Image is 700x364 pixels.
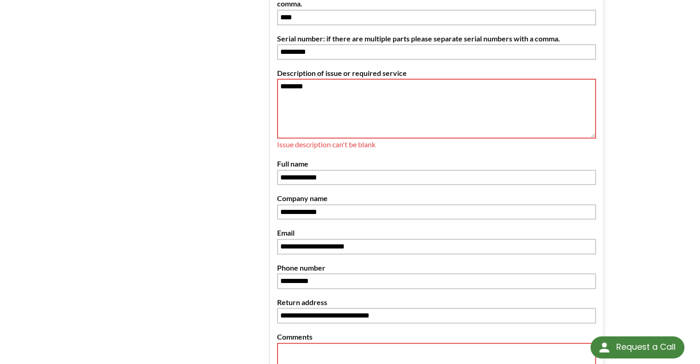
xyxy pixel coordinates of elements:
label: Serial number: if there are multiple parts please separate serial numbers with a comma. [277,33,596,45]
img: round button [597,340,612,355]
div: Request a Call [590,336,684,358]
label: Email [277,227,596,239]
label: Return address [277,296,596,308]
div: Request a Call [616,336,675,358]
label: Phone number [277,262,596,274]
label: Company name [277,192,596,204]
label: Description of issue or required service [277,67,596,79]
label: Comments [277,331,596,343]
label: Full name [277,158,596,170]
span: Issue description can't be blank [277,140,376,149]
